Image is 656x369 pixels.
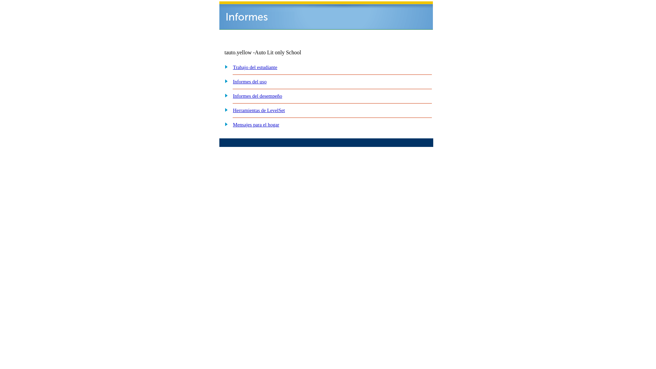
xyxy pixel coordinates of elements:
[224,50,350,56] td: tauto.yellow -
[233,108,285,113] a: Herramientas de LevelSet
[221,64,228,70] img: plus.gif
[233,93,282,99] a: Informes del desempeño
[221,92,228,98] img: plus.gif
[233,65,277,70] a: Trabajo del estudiante
[233,122,279,127] a: Mensajes para el hogar
[255,50,301,55] nobr: Auto Lit only School
[221,121,228,127] img: plus.gif
[219,1,433,30] img: header
[233,79,267,84] a: Informes del uso
[221,107,228,113] img: plus.gif
[221,78,228,84] img: plus.gif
